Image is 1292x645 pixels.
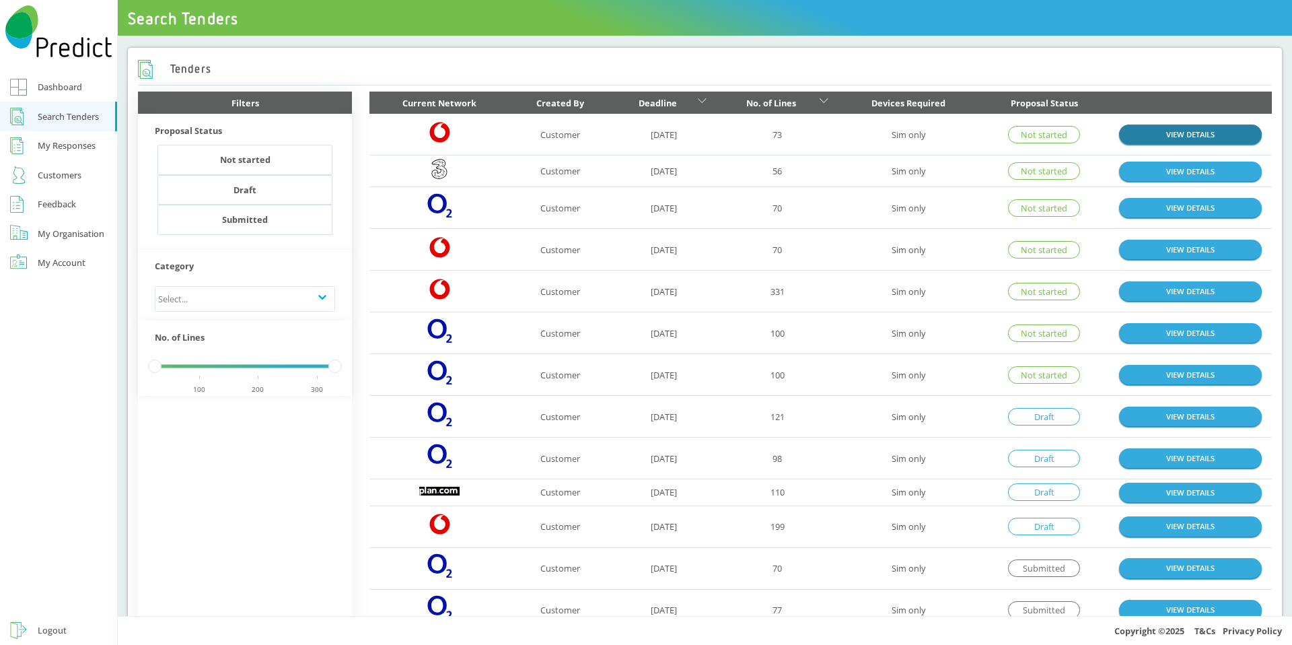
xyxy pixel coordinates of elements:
[234,186,256,195] div: Draft
[838,271,979,312] td: Sim only
[838,589,979,631] td: Sim only
[611,114,716,156] td: [DATE]
[611,187,716,229] td: [DATE]
[989,95,1100,111] div: Proposal Status
[1119,407,1262,426] a: VIEW DETAILS
[1008,450,1079,467] div: Draft
[1008,601,1079,619] div: Submitted
[1008,241,1079,259] div: Not started
[1119,448,1262,468] a: VIEW DETAILS
[138,60,211,79] h2: Tenders
[838,506,979,547] td: Sim only
[1223,625,1282,637] a: Privacy Policy
[611,229,716,271] td: [DATE]
[716,271,838,312] td: 331
[1119,600,1262,619] a: VIEW DETAILS
[611,271,716,312] td: [DATE]
[1119,162,1262,181] a: VIEW DETAILS
[157,145,332,175] button: Not started
[1008,162,1079,180] div: Not started
[38,226,104,242] div: My Organisation
[1008,518,1079,535] div: Draft
[510,229,612,271] td: Customer
[287,381,347,397] div: 300
[716,354,838,396] td: 100
[510,438,612,479] td: Customer
[1119,198,1262,217] a: VIEW DETAILS
[157,205,332,235] button: Submitted
[138,92,353,114] div: Filters
[716,187,838,229] td: 70
[510,354,612,396] td: Customer
[838,114,979,156] td: Sim only
[1119,483,1262,502] a: VIEW DETAILS
[38,79,82,95] div: Dashboard
[1008,366,1079,384] div: Not started
[510,271,612,312] td: Customer
[228,381,288,397] div: 200
[838,438,979,479] td: Sim only
[1119,516,1262,536] a: VIEW DETAILS
[38,167,81,183] div: Customers
[1008,325,1079,342] div: Not started
[849,95,969,111] div: Devices Required
[38,108,99,125] div: Search Tenders
[838,354,979,396] td: Sim only
[1008,408,1079,426] div: Draft
[611,547,716,589] td: [DATE]
[38,622,67,638] div: Logout
[38,137,96,154] div: My Responses
[510,547,612,589] td: Customer
[38,254,85,271] div: My Account
[118,616,1292,645] div: Copyright © 2025
[1008,559,1079,577] div: Submitted
[520,95,602,111] div: Created By
[1008,199,1079,217] div: Not started
[611,438,716,479] td: [DATE]
[1119,323,1262,343] a: VIEW DETAILS
[716,506,838,547] td: 199
[220,156,271,164] div: Not started
[838,479,979,506] td: Sim only
[838,187,979,229] td: Sim only
[716,589,838,631] td: 77
[716,312,838,354] td: 100
[716,479,838,506] td: 110
[611,312,716,354] td: [DATE]
[611,396,716,438] td: [DATE]
[1008,483,1079,501] div: Draft
[716,229,838,271] td: 70
[1119,365,1262,384] a: VIEW DETAILS
[716,156,838,187] td: 56
[611,589,716,631] td: [DATE]
[1008,126,1079,143] div: Not started
[838,396,979,438] td: Sim only
[155,123,335,145] div: Proposal Status
[716,396,838,438] td: 121
[510,506,612,547] td: Customer
[158,291,188,307] div: Select...
[1194,625,1215,637] a: T&Cs
[716,114,838,156] td: 73
[38,196,76,212] div: Feedback
[716,547,838,589] td: 70
[611,354,716,396] td: [DATE]
[510,156,612,187] td: Customer
[611,506,716,547] td: [DATE]
[838,229,979,271] td: Sim only
[510,396,612,438] td: Customer
[838,547,979,589] td: Sim only
[1119,558,1262,578] a: VIEW DETAILS
[510,589,612,631] td: Customer
[1008,283,1079,300] div: Not started
[157,175,332,205] button: Draft
[1119,240,1262,259] a: VIEW DETAILS
[510,312,612,354] td: Customer
[726,95,816,111] div: No. of Lines
[510,114,612,156] td: Customer
[1119,125,1262,144] a: VIEW DETAILS
[611,156,716,187] td: [DATE]
[380,95,500,111] div: Current Network
[510,187,612,229] td: Customer
[621,95,694,111] div: Deadline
